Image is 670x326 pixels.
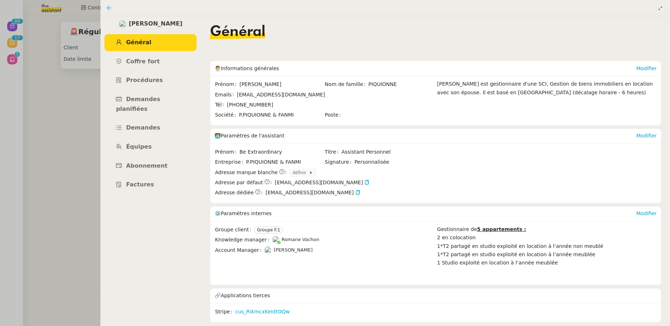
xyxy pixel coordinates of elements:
nz-tag: Groupe F.1 [254,226,283,234]
span: Romane Vachon [282,237,319,242]
span: Applications tierces [221,293,270,298]
span: Personnalisée [354,158,389,166]
div: 🧑‍💼 [215,61,636,76]
a: Abonnement [104,158,197,175]
span: Demandes [126,124,160,131]
img: users%2FyQfMwtYgTqhRP2YHWHmG2s2LYaD3%2Favatar%2Fprofile-pic.png [272,236,280,244]
span: Paramètres internes [221,210,271,216]
a: Demandes [104,119,197,136]
span: [PERSON_NAME] [274,247,312,253]
span: P.PIQUIONNE & FANMI [246,158,324,166]
a: Coffre fort [104,53,197,70]
span: Adresse dédiée [215,189,253,197]
span: [EMAIL_ADDRESS][DOMAIN_NAME] [237,92,325,98]
span: Prénom [215,148,239,156]
li: 2 en colocation [437,234,657,242]
span: Emails [215,91,237,99]
span: Paramètres de l'assistant [221,133,284,139]
u: 5 appartements : [477,226,526,232]
a: cus_RikmcxKeIdtOQw [235,308,289,316]
span: Équipes [126,143,152,150]
span: Prénom [215,80,239,89]
span: Assistant Personnel [341,148,434,156]
span: Abonnement [126,162,167,169]
span: [PERSON_NAME] [239,80,324,89]
a: Modifier [636,210,657,216]
span: Be Extraordinary [239,148,324,156]
div: 🧑‍💻 [215,129,636,143]
span: Account Manager [215,246,264,254]
span: Titre [325,148,341,156]
li: 1*T2 partagé en studio exploité en location à l’année meublée [437,250,657,259]
span: PIQUIONNE [368,80,434,89]
div: ⚙️ [215,207,636,221]
span: Adresse par défaut [215,178,263,187]
span: Général [126,39,151,46]
span: Stripe [215,308,235,316]
span: Entreprise [215,158,246,166]
li: 1 Studio exploité en location à l’année meublée [437,259,657,267]
span: Procédures [126,77,163,83]
span: Poste [325,111,344,119]
span: Nom de famille [325,80,368,89]
div: [PERSON_NAME] est gestionnaire d'une SCI, Gestion de biens immobiliers en location avec son épous... [437,80,657,121]
span: [PHONE_NUMBER] [227,102,273,108]
li: 1*T2 partagé en studio exploité en location à l’année non meublé [437,242,657,250]
span: définir [292,169,309,176]
a: Modifier [636,65,657,71]
a: Général [104,34,197,51]
a: Modifier [636,133,657,139]
span: Knowledge manager [215,236,272,244]
span: [EMAIL_ADDRESS][DOMAIN_NAME] [275,178,369,187]
span: P.PIQUIONNE & FANMI [239,111,324,119]
img: users%2FcRgg4TJXLQWrBH1iwK9wYfCha1e2%2Favatar%2Fc9d2fa25-7b78-4dd4-b0f3-ccfa08be62e5 [119,20,127,28]
span: Demandes planifiées [116,96,160,112]
a: Équipes [104,139,197,155]
img: users%2FNTfmycKsCFdqp6LX6USf2FmuPJo2%2Favatar%2Fprofile-pic%20(1).png [264,246,272,254]
span: [EMAIL_ADDRESS][DOMAIN_NAME] [266,189,360,197]
span: Adresse marque blanche [215,168,278,177]
span: Tél [215,101,227,109]
span: Signature [325,158,354,166]
span: Groupe client [215,226,254,234]
div: Gestionnaire de [437,225,657,234]
span: Coffre fort [126,58,160,65]
div: 🔗 [215,289,657,303]
span: Factures [126,181,154,188]
span: [PERSON_NAME] [129,19,183,29]
a: Procédures [104,72,197,89]
span: Général [210,25,265,39]
span: Informations générales [221,65,279,71]
a: Demandes planifiées [104,91,197,117]
span: Société [215,111,239,119]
